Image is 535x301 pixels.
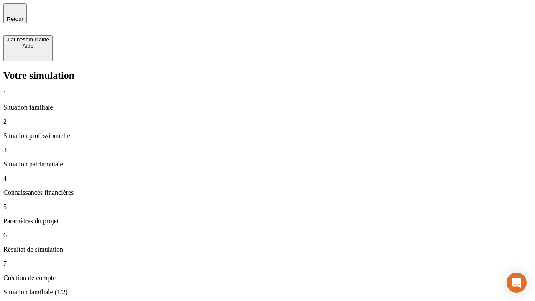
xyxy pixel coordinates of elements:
[3,89,532,97] p: 1
[3,203,532,211] p: 5
[3,161,532,168] p: Situation patrimoniale
[3,3,27,23] button: Retour
[3,132,532,140] p: Situation professionnelle
[3,104,532,111] p: Situation familiale
[3,246,532,253] p: Résultat de simulation
[3,146,532,154] p: 3
[3,217,532,225] p: Paramètres du projet
[3,175,532,182] p: 4
[3,274,532,282] p: Création de compte
[507,273,527,293] div: Open Intercom Messenger
[3,118,532,125] p: 2
[7,36,49,43] div: J’ai besoin d'aide
[3,260,532,268] p: 7
[3,232,532,239] p: 6
[3,288,532,296] p: Situation familiale (1/2)
[3,35,53,61] button: J’ai besoin d'aideAide
[7,16,23,22] span: Retour
[3,189,532,196] p: Connaissances financières
[3,70,532,81] h2: Votre simulation
[7,43,49,49] div: Aide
